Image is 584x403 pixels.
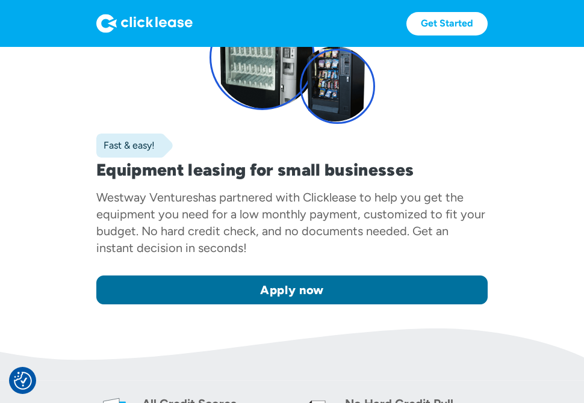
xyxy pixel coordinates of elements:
[14,372,32,390] img: Revisit consent button
[96,275,488,304] a: Apply now
[14,372,32,390] button: Consent Preferences
[96,190,485,255] div: has partnered with Clicklease to help you get the equipment you need for a low monthly payment, c...
[96,14,193,33] img: Logo
[96,140,155,152] div: Fast & easy!
[96,160,488,179] h1: Equipment leasing for small businesses
[406,12,488,35] a: Get Started
[96,190,198,205] div: Westway Ventures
